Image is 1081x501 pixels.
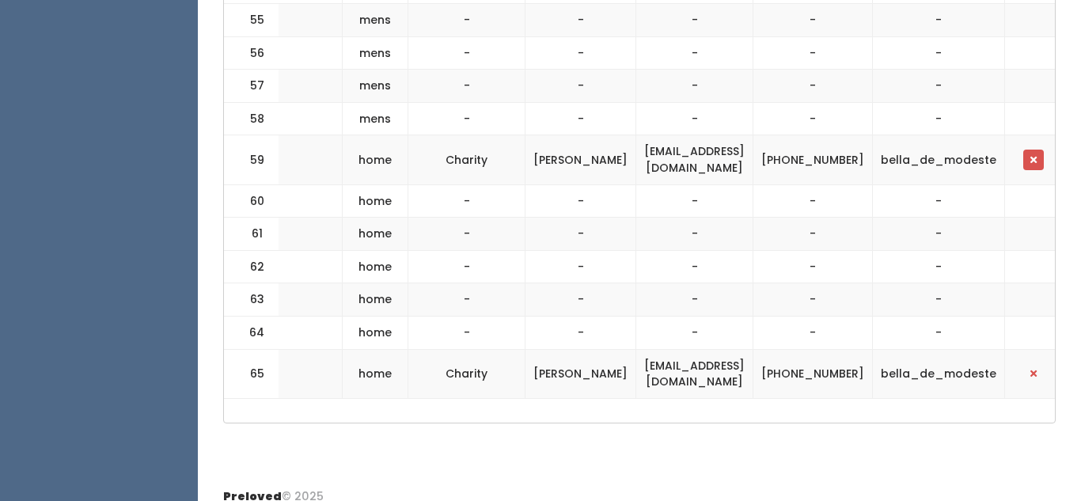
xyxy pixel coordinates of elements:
td: - [636,316,753,349]
td: - [753,218,873,251]
td: 63 [224,283,279,317]
td: - [408,36,525,70]
td: - [525,4,636,37]
td: - [753,4,873,37]
td: Charity [408,349,525,398]
td: - [525,218,636,251]
td: home [343,218,408,251]
td: [PERSON_NAME] [525,349,636,398]
td: - [408,184,525,218]
td: mens [343,36,408,70]
td: home [343,250,408,283]
td: - [873,36,1005,70]
td: home [343,135,408,184]
td: - [753,184,873,218]
td: home [343,316,408,349]
td: - [873,218,1005,251]
td: - [636,36,753,70]
td: 60 [224,184,279,218]
td: - [873,316,1005,349]
td: bella_de_modeste [873,349,1005,398]
td: - [753,316,873,349]
td: - [636,218,753,251]
td: - [525,184,636,218]
td: 59 [224,135,279,184]
td: - [753,102,873,135]
td: 64 [224,316,279,349]
td: - [408,102,525,135]
td: [PHONE_NUMBER] [753,135,873,184]
td: - [873,102,1005,135]
td: - [873,4,1005,37]
td: - [873,70,1005,103]
td: - [525,36,636,70]
td: - [636,283,753,317]
td: home [343,283,408,317]
td: - [408,250,525,283]
td: - [873,184,1005,218]
td: - [408,316,525,349]
td: 57 [224,70,279,103]
td: home [343,349,408,398]
td: - [525,70,636,103]
td: - [873,250,1005,283]
td: home [343,184,408,218]
td: - [408,70,525,103]
td: - [525,102,636,135]
td: - [636,70,753,103]
td: [EMAIL_ADDRESS][DOMAIN_NAME] [636,135,753,184]
td: - [753,36,873,70]
td: - [753,250,873,283]
td: - [753,283,873,317]
td: - [753,70,873,103]
td: Charity [408,135,525,184]
td: 56 [224,36,279,70]
td: - [408,4,525,37]
td: 62 [224,250,279,283]
td: 61 [224,218,279,251]
td: [PERSON_NAME] [525,135,636,184]
td: - [408,283,525,317]
td: 55 [224,4,279,37]
td: - [636,250,753,283]
td: - [525,283,636,317]
td: - [525,316,636,349]
td: - [525,250,636,283]
td: - [636,102,753,135]
td: mens [343,4,408,37]
td: [PHONE_NUMBER] [753,349,873,398]
td: mens [343,102,408,135]
td: mens [343,70,408,103]
td: [EMAIL_ADDRESS][DOMAIN_NAME] [636,349,753,398]
td: - [636,184,753,218]
td: 58 [224,102,279,135]
td: - [408,218,525,251]
td: - [873,283,1005,317]
td: 65 [224,349,279,398]
td: - [636,4,753,37]
td: bella_de_modeste [873,135,1005,184]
